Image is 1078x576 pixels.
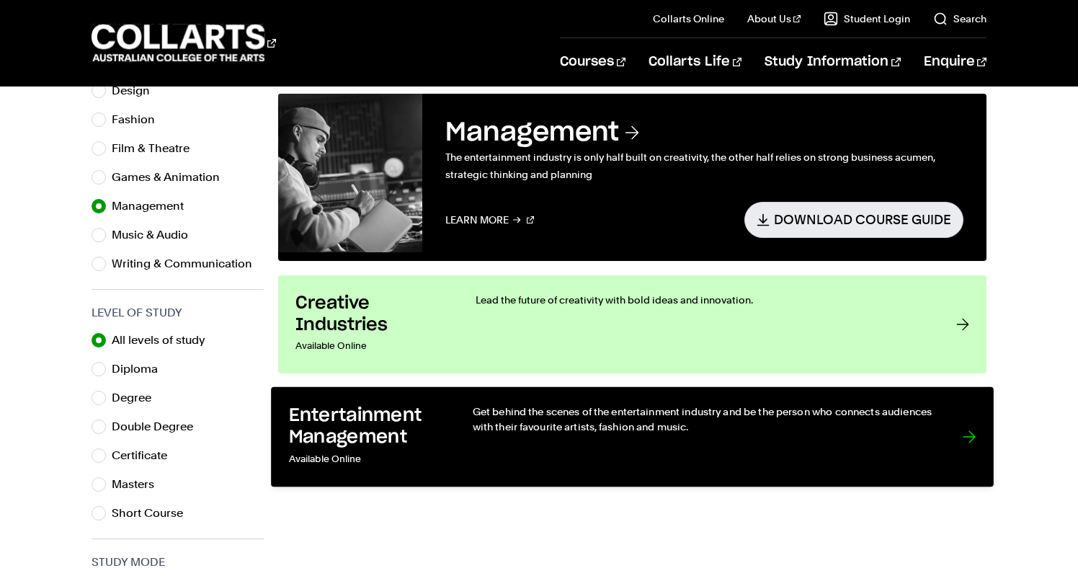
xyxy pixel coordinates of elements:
[92,22,276,63] div: Go to homepage
[112,196,195,216] label: Management
[112,330,217,350] label: All levels of study
[112,417,205,437] label: Double Degree
[112,225,200,245] label: Music & Audio
[653,12,724,26] a: Collarts Online
[271,386,993,487] a: Entertainment Management Available Online Get behind the scenes of the entertainment industry and...
[112,388,163,408] label: Degree
[278,275,986,373] a: Creative Industries Available Online Lead the future of creativity with bold ideas and innovation.
[112,503,195,523] label: Short Course
[92,304,264,322] h3: Level of Study
[92,554,264,571] h3: Study Mode
[295,336,447,356] p: Available Online
[445,149,963,183] p: The entertainment industry is only half built on creativity, the other half relies on strong busi...
[473,404,933,434] p: Get behind the scenes of the entertainment industry and be the person who connects audiences with...
[560,38,625,86] a: Courses
[933,12,986,26] a: Search
[289,448,443,469] p: Available Online
[924,38,986,86] a: Enquire
[744,202,963,237] a: Download Course Guide
[112,254,264,274] label: Writing & Communication
[649,38,741,86] a: Collarts Life
[476,293,927,307] p: Lead the future of creativity with bold ideas and innovation.
[295,293,447,336] h3: Creative Industries
[445,202,534,237] a: Learn More
[445,117,963,149] h3: Management
[747,12,801,26] a: About Us
[289,404,443,448] h3: Entertainment Management
[112,138,201,159] label: Film & Theatre
[112,446,179,466] label: Certificate
[824,12,910,26] a: Student Login
[278,94,422,252] img: Management
[112,359,169,379] label: Diploma
[112,474,166,495] label: Masters
[765,38,900,86] a: Study Information
[112,167,231,187] label: Games & Animation
[112,81,161,101] label: Design
[112,110,166,130] label: Fashion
